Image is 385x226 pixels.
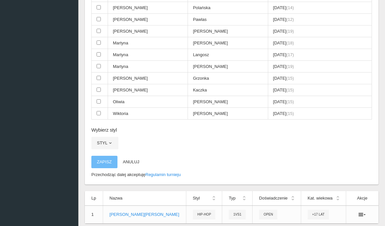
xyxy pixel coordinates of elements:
[286,17,294,22] span: (12)
[91,171,372,178] p: Przechodząc dalej akceptuję
[286,76,294,81] span: (15)
[286,88,294,92] span: (15)
[229,210,246,219] span: 1vs1
[108,2,188,14] td: [PERSON_NAME]
[188,2,268,14] td: Polańska
[108,108,188,120] td: Wiktoria
[286,40,294,45] span: (18)
[188,49,268,61] td: Langosz
[188,37,268,49] td: [PERSON_NAME]
[103,191,186,206] th: Nazwa
[286,29,294,34] span: (19)
[108,37,188,49] td: Martyna
[286,5,294,10] span: (14)
[85,206,103,223] td: 1
[108,61,188,73] td: Martyna
[222,191,253,206] th: Typ
[268,37,372,49] td: [DATE]
[188,61,268,73] td: [PERSON_NAME]
[108,73,188,84] td: [PERSON_NAME]
[110,211,179,218] p: [PERSON_NAME] [PERSON_NAME]
[268,14,372,25] td: [DATE]
[286,111,294,116] span: (15)
[108,25,188,37] td: [PERSON_NAME]
[188,73,268,84] td: Grzonka
[146,172,181,177] a: Regulamin turnieju
[301,191,346,206] th: Kat. wiekowa
[188,108,268,120] td: [PERSON_NAME]
[117,156,145,168] button: Anuluj
[108,49,188,61] td: Martyna
[308,210,329,219] span: +17 lat
[108,14,188,25] td: [PERSON_NAME]
[253,191,301,206] th: Doświadczenie
[286,64,294,69] span: (19)
[188,25,268,37] td: [PERSON_NAME]
[268,2,372,14] td: [DATE]
[186,191,222,206] th: Styl
[259,210,277,219] span: Open
[268,25,372,37] td: [DATE]
[193,210,215,219] span: Hip-hop
[91,137,118,149] button: Styl
[286,52,294,57] span: (17)
[85,191,103,206] th: Lp
[268,96,372,108] td: [DATE]
[268,73,372,84] td: [DATE]
[268,61,372,73] td: [DATE]
[268,49,372,61] td: [DATE]
[188,14,268,25] td: Pawlas
[91,126,372,134] h6: Wybierz styl
[268,108,372,120] td: [DATE]
[188,84,268,96] td: Kaczka
[268,84,372,96] td: [DATE]
[346,191,378,206] th: Akcje
[286,99,294,104] span: (15)
[108,84,188,96] td: [PERSON_NAME]
[108,96,188,108] td: Oliwia
[188,96,268,108] td: [PERSON_NAME]
[91,156,117,168] button: Zapisz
